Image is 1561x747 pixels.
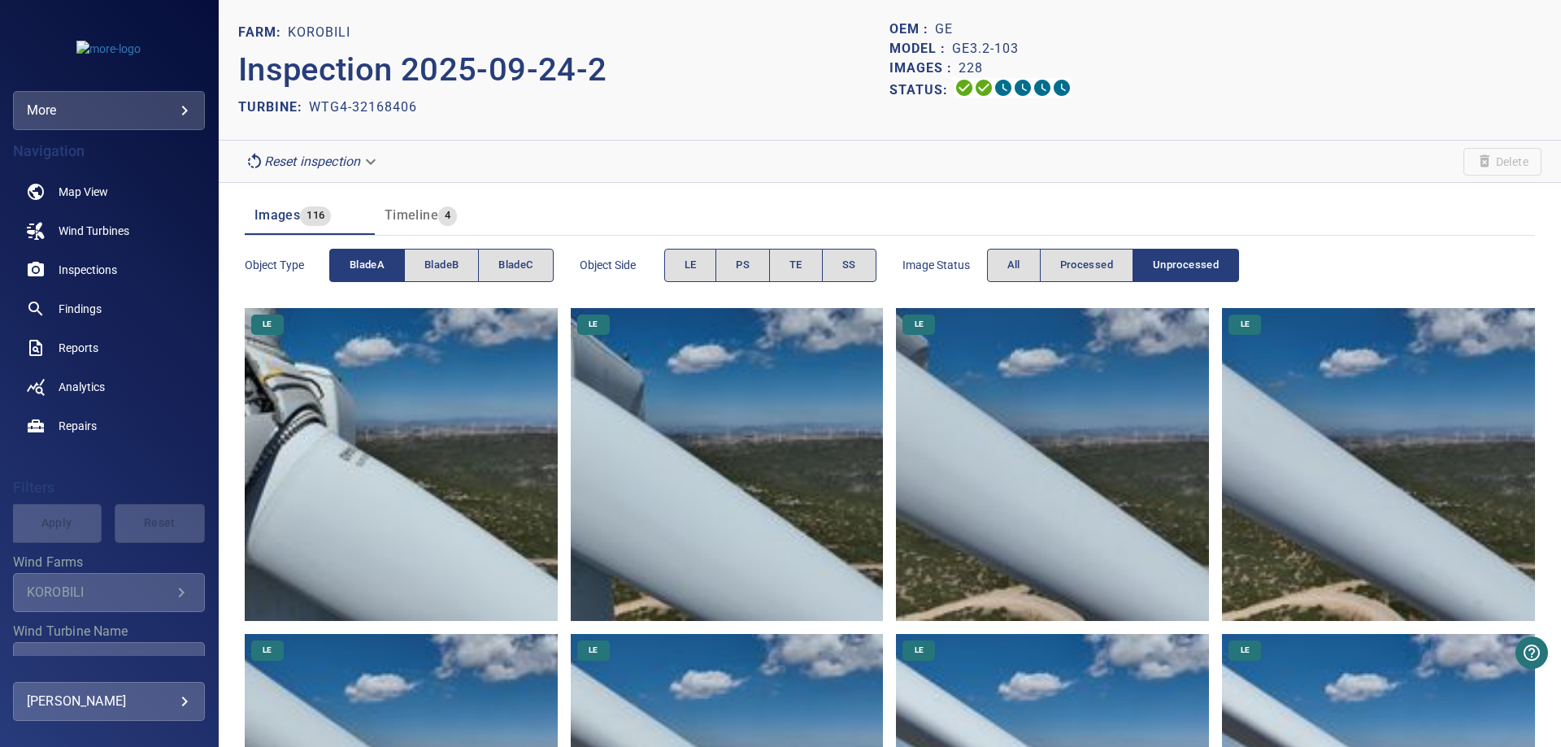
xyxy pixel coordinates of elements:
span: Images [254,207,300,223]
button: bladeC [478,249,553,282]
p: 228 [959,59,983,78]
p: TURBINE: [238,98,309,117]
h4: Filters [13,480,205,496]
div: objectType [329,249,554,282]
svg: Selecting 0% [994,78,1013,98]
div: Wind Farms [13,573,205,612]
svg: Data Formatted 100% [974,78,994,98]
button: All [987,249,1041,282]
span: Object type [245,257,329,273]
span: 116 [300,206,331,225]
span: Reports [59,340,98,356]
span: LE [905,319,933,330]
span: LE [905,645,933,656]
label: Wind Farms [13,556,205,569]
div: objectSide [664,249,876,282]
span: LE [579,319,607,330]
p: WTG4-32168406 [309,98,417,117]
p: Inspection 2025-09-24-2 [238,46,890,94]
a: reports noActive [13,328,205,367]
button: bladeA [329,249,405,282]
span: Image Status [902,257,987,273]
span: PS [736,256,750,275]
span: LE [685,256,697,275]
a: repairs noActive [13,406,205,445]
em: Reset inspection [264,154,360,169]
a: findings noActive [13,289,205,328]
div: [PERSON_NAME] [27,688,191,714]
svg: Uploading 100% [954,78,974,98]
span: bladeB [424,256,459,275]
span: Findings [59,301,102,317]
svg: Matching 0% [1033,78,1052,98]
a: analytics noActive [13,367,205,406]
span: Analytics [59,379,105,395]
a: map noActive [13,172,205,211]
button: bladeB [404,249,479,282]
div: more [27,98,191,124]
span: bladeA [350,256,385,275]
span: bladeC [498,256,533,275]
span: Unable to delete the inspection due to your user permissions [1463,148,1541,176]
p: OEM : [889,20,935,39]
button: SS [822,249,876,282]
div: KOROBILI [27,584,172,600]
h4: Navigation [13,143,205,159]
p: Model : [889,39,952,59]
p: FARM: [238,23,288,42]
span: LE [1231,645,1259,656]
button: Processed [1040,249,1133,282]
span: Map View [59,184,108,200]
button: LE [664,249,717,282]
svg: ML Processing 0% [1013,78,1033,98]
button: PS [715,249,770,282]
svg: Classification 0% [1052,78,1072,98]
span: TE [789,256,802,275]
span: Processed [1060,256,1113,275]
span: LE [253,645,281,656]
div: Wind Turbine Name [13,642,205,681]
span: 4 [438,206,457,225]
span: Unprocessed [1153,256,1219,275]
span: LE [253,319,281,330]
span: Repairs [59,418,97,434]
span: Object Side [580,257,664,273]
p: KOROBILI [288,23,350,42]
a: inspections noActive [13,250,205,289]
span: Timeline [385,207,438,223]
img: more-logo [76,41,141,57]
span: SS [842,256,856,275]
div: more [13,91,205,130]
span: LE [1231,319,1259,330]
button: TE [769,249,823,282]
p: GE [935,20,953,39]
button: Unprocessed [1133,249,1239,282]
div: Reset inspection [238,147,386,176]
span: Wind Turbines [59,223,129,239]
p: Images : [889,59,959,78]
div: imageStatus [987,249,1240,282]
span: Inspections [59,262,117,278]
p: Status: [889,78,954,102]
label: Wind Turbine Name [13,625,205,638]
p: GE3.2-103 [952,39,1019,59]
a: windturbines noActive [13,211,205,250]
span: LE [579,645,607,656]
span: All [1007,256,1020,275]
